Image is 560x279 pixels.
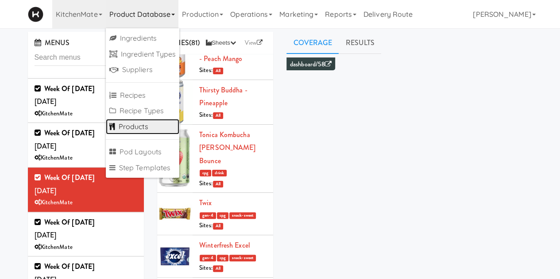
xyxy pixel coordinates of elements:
b: Week of [DATE] [44,84,95,94]
a: Thirsty Buddha - Pineapple [199,85,247,108]
li: Week of [DATE][DATE]KitchenMate [28,168,144,212]
span: All [213,68,223,74]
span: [DATE] [35,128,95,151]
span: MENUS [35,38,70,48]
span: gen-4 [200,255,216,261]
span: cpg [200,170,211,176]
a: Pod Layouts [106,144,180,160]
a: Ingredients [106,31,180,46]
div: KitchenMate [35,242,138,253]
span: snack-sweet [229,212,256,219]
a: Winterfresh Excel [199,240,250,250]
li: Week of [DATE][DATE]KitchenMate [28,212,144,257]
b: Week of [DATE] [44,217,95,227]
a: Thirsty [DEMOGRAPHIC_DATA] - Peach Mango [199,27,278,64]
li: Week of [DATE][DATE]KitchenMate [28,123,144,168]
div: KitchenMate [35,197,138,208]
a: dashboard/58 [290,60,332,69]
span: [DATE] [35,84,95,107]
span: [DATE] [35,172,95,196]
span: snack-sweet [229,255,256,261]
span: gen-4 [200,212,216,219]
a: Twix [199,198,212,208]
div: Sites: [199,65,266,76]
a: Coverage [286,32,339,54]
a: Tonica Kombucha [PERSON_NAME] Bounce [199,130,255,166]
span: All [213,265,223,272]
div: KitchenMate [35,108,138,119]
a: Suppliers [106,62,180,78]
span: All [213,223,223,229]
span: (81) [189,38,200,48]
a: Recipe Types [106,103,180,119]
button: Sheets [201,36,240,50]
span: drink [212,170,227,176]
a: Results [339,32,381,54]
input: Search menus [35,50,138,66]
span: cpg [217,212,228,219]
div: KitchenMate [35,153,138,164]
div: Sites: [199,263,266,274]
span: All [213,112,223,119]
span: All [213,181,223,187]
a: Products [106,119,180,135]
img: Micromart [28,7,43,22]
span: cpg [217,255,228,261]
a: Step Templates [106,160,180,176]
a: Recipes [106,88,180,103]
span: [DATE] [35,217,95,241]
li: Week of [DATE][DATE]KitchenMate [28,79,144,123]
div: Sites: [199,178,266,189]
a: Ingredient Types [106,46,180,62]
a: View [240,36,267,50]
b: Week of [DATE] [44,261,95,271]
div: Sites: [199,220,266,231]
div: Sites: [199,110,266,121]
b: Week of [DATE] [44,172,95,183]
b: Week of [DATE] [44,128,95,138]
